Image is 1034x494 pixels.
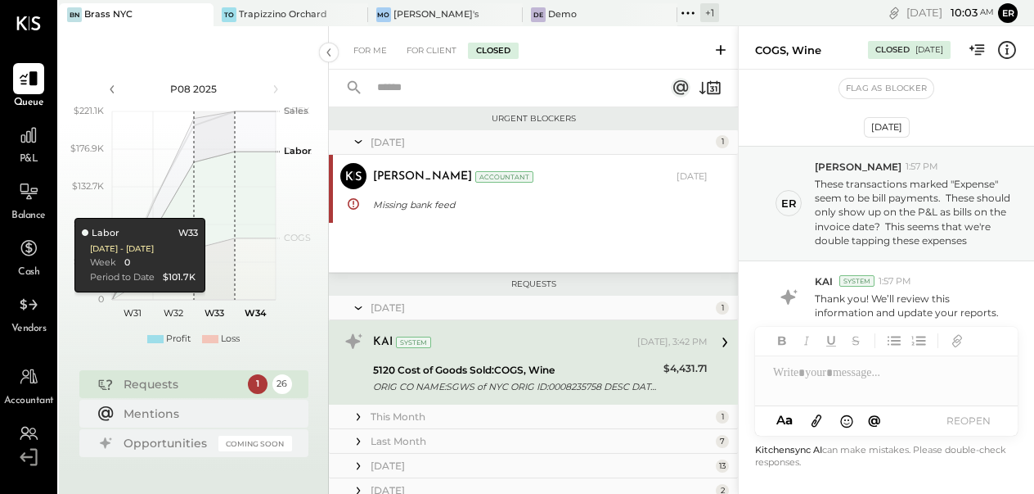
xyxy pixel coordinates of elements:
[531,7,546,22] div: De
[548,8,577,21] div: Demo
[124,435,210,451] div: Opportunities
[166,333,191,346] div: Profit
[373,197,703,213] div: Missing bank feed
[868,412,881,428] span: @
[771,330,793,351] button: Bold
[879,275,911,288] span: 1:57 PM
[815,160,901,174] span: [PERSON_NAME]
[677,170,708,184] div: [DATE]
[700,3,719,22] div: + 1
[4,394,54,409] span: Accountant
[820,330,842,351] button: Underline
[284,105,308,116] text: Sales
[906,5,994,20] div: [DATE]
[815,292,1010,320] p: Thank you! We’ll review this information and update your reports.
[11,209,46,224] span: Balance
[980,7,994,18] span: am
[396,337,431,348] div: System
[716,410,729,424] div: 1
[345,43,395,59] div: For Me
[475,171,533,183] div: Accountant
[936,410,1001,432] button: REOPEN
[248,374,267,394] div: 1
[1,63,56,111] a: Queue
[162,271,195,284] div: $101.7K
[373,362,659,378] div: 5120 Cost of Goods Sold:COGS, Wine
[124,376,240,392] div: Requests
[371,410,712,424] div: This Month
[84,8,133,21] div: Brass NYC
[1,233,56,280] a: Cash
[371,301,712,315] div: [DATE]
[218,436,292,451] div: Coming Soon
[875,44,910,56] div: Closed
[815,177,1010,247] p: These transactions marked "Expense" seem to be bill payments. These should only show up on the P&...
[716,135,729,148] div: 1
[11,322,47,337] span: Vendors
[373,169,472,185] div: [PERSON_NAME]
[221,333,240,346] div: Loss
[998,3,1018,23] button: Er
[785,412,793,428] span: a
[124,256,129,270] div: 0
[284,145,312,156] text: Occu...
[393,8,479,21] div: [PERSON_NAME]'s
[398,43,465,59] div: For Client
[222,7,236,22] div: TO
[845,330,866,351] button: Strikethrough
[771,411,798,429] button: Aa
[863,410,886,431] button: @
[81,227,119,240] div: Labor
[284,232,311,243] text: COGS
[468,43,519,59] div: Closed
[886,4,902,21] div: copy link
[663,360,708,377] div: $4,431.71
[239,8,327,21] div: Trapizzino Orchard
[245,307,267,319] text: W34
[815,274,833,288] span: KAI
[796,330,817,351] button: Italic
[637,336,708,349] div: [DATE], 3:42 PM
[906,161,938,174] span: 1:57 PM
[67,7,82,22] div: BN
[945,5,978,20] span: 10 : 03
[755,43,821,58] div: COGS, Wine
[373,334,393,351] div: KAI
[74,105,104,116] text: $221.1K
[89,243,153,255] div: [DATE] - [DATE]
[371,135,712,149] div: [DATE]
[205,307,224,319] text: W33
[284,145,312,156] text: Labor
[70,143,104,154] text: $176.9K
[781,196,797,211] div: er
[883,330,905,351] button: Unordered List
[716,301,729,315] div: 1
[376,7,391,22] div: Mo
[1,176,56,224] a: Balance
[946,330,968,351] button: Add URL
[839,79,933,98] button: Flag as Blocker
[716,460,729,473] div: 13
[337,113,730,125] div: Urgent Blockers
[20,152,38,167] span: P&L
[839,275,874,287] div: System
[371,459,712,473] div: [DATE]
[14,96,44,111] span: Queue
[18,265,39,280] span: Cash
[178,227,197,240] div: W33
[716,435,729,448] div: 7
[371,434,712,448] div: Last Month
[72,180,104,192] text: $132.7K
[373,378,659,395] div: ORIG CO NAME:SGWS of NYC ORIG ID:0008235758 DESC DATE:250
[124,82,263,96] div: P08 2025
[864,117,910,138] div: [DATE]
[1,120,56,167] a: P&L
[272,374,292,394] div: 26
[89,271,154,284] div: Period to Date
[908,330,929,351] button: Ordered List
[89,256,115,270] div: Week
[1,361,56,409] a: Accountant
[915,44,943,56] div: [DATE]
[124,406,284,422] div: Mentions
[337,279,730,290] div: Requests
